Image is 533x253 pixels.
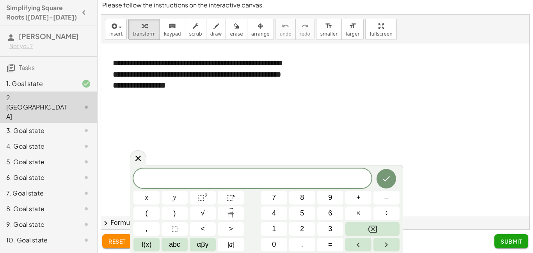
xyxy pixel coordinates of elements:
h4: Simplifying Square Roots ([DATE]-[DATE]) [6,3,77,22]
i: Task not started. [82,220,91,229]
span: redo [300,31,310,37]
div: 1. Goal state [6,79,69,88]
i: format_size [349,22,356,31]
span: 6 [328,208,332,219]
button: Functions [133,238,160,251]
div: 10. Goal state [6,235,69,245]
button: fullscreen [365,19,396,40]
button: Left arrow [345,238,371,251]
button: y [162,191,188,205]
button: Equals [317,238,343,251]
button: 3 [317,222,343,236]
span: + [356,192,361,203]
span: 8 [300,192,304,203]
span: ⬚ [198,194,204,201]
span: ÷ [385,208,389,219]
span: = [328,239,332,250]
button: undoundo [275,19,296,40]
span: | [228,240,229,248]
i: Task not started. [82,157,91,167]
div: 5. Goal state [6,157,69,167]
button: Less than [190,222,216,236]
div: 9. Goal state [6,220,69,229]
button: Right arrow [373,238,400,251]
button: Alphabet [162,238,188,251]
button: Plus [345,191,371,205]
button: ( [133,206,160,220]
span: a [228,239,234,250]
span: 7 [272,192,276,203]
button: format_sizesmaller [316,19,342,40]
button: Greater than [218,222,244,236]
sup: 2 [204,192,208,198]
i: redo [301,22,309,31]
button: redoredo [295,19,314,40]
i: undo [282,22,289,31]
span: ) [174,208,176,219]
sup: n [233,192,236,198]
span: smaller [320,31,338,37]
div: 7. Goal state [6,188,69,198]
span: ⬚ [226,194,233,201]
div: 4. Goal state [6,142,69,151]
div: 3. Goal state [6,126,69,135]
button: Backspace [345,222,400,236]
span: larger [346,31,359,37]
button: 9 [317,191,343,205]
i: keyboard [169,22,176,31]
span: arrange [251,31,270,37]
button: Square root [190,206,216,220]
span: [PERSON_NAME] [19,32,79,41]
button: 5 [289,206,315,220]
span: reset [108,238,126,245]
span: insert [109,31,123,37]
span: 3 [328,224,332,234]
span: fullscreen [370,31,392,37]
button: insert [105,19,127,40]
span: 4 [272,208,276,219]
div: 6. Goal state [6,173,69,182]
i: Task not started. [82,204,91,214]
button: 6 [317,206,343,220]
span: | [233,240,234,248]
span: draw [210,31,222,37]
span: 5 [300,208,304,219]
span: scrub [189,31,202,37]
button: . [289,238,315,251]
button: 0 [261,238,287,251]
i: Task not started. [82,235,91,245]
span: erase [230,31,243,37]
span: abc [169,239,180,250]
i: Task finished and correct. [82,79,91,88]
button: scrub [185,19,206,40]
i: Task not started. [82,142,91,151]
button: draw [206,19,226,40]
button: 8 [289,191,315,205]
button: 7 [261,191,287,205]
button: Fraction [218,206,244,220]
span: Tasks [19,63,35,72]
button: 1 [261,222,287,236]
div: Not you? [9,42,91,50]
button: keyboardkeypad [160,19,185,40]
span: 1 [272,224,276,234]
span: √ [201,208,205,219]
span: undo [280,31,291,37]
button: format_sizelarger [341,19,364,40]
span: 0 [272,239,276,250]
i: Task not started. [82,173,91,182]
button: Times [345,206,371,220]
button: Superscript [218,191,244,205]
span: x [145,192,148,203]
i: Task not started. [82,102,91,112]
i: format_size [325,22,332,31]
button: Submit [494,234,528,248]
button: Absolute value [218,238,244,251]
button: x [133,191,160,205]
span: ⬚ [171,224,178,234]
p: Please follow the instructions on the interactive canvas. [102,0,528,10]
button: Squared [190,191,216,205]
span: y [173,192,176,203]
button: erase [226,19,247,40]
span: × [356,208,361,219]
